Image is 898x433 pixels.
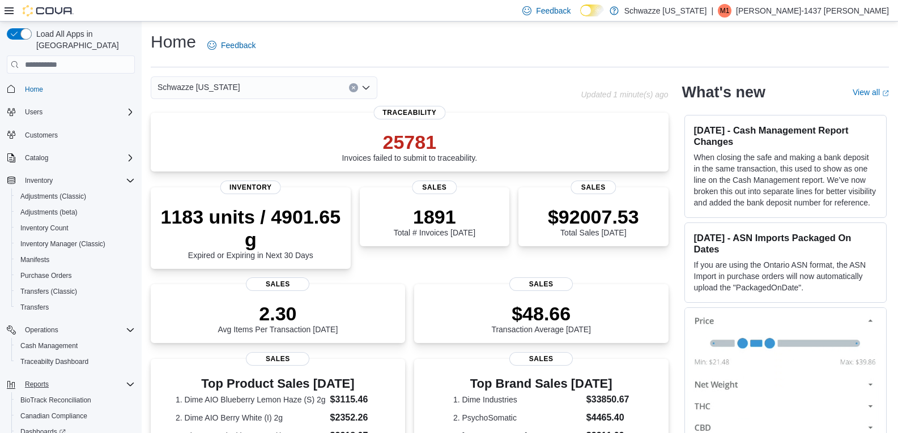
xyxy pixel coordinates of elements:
[694,232,877,255] h3: [DATE] - ASN Imports Packaged On Dates
[20,151,135,165] span: Catalog
[23,5,74,16] img: Cova
[203,34,260,57] a: Feedback
[20,411,87,421] span: Canadian Compliance
[361,83,371,92] button: Open list of options
[548,205,639,237] div: Total Sales [DATE]
[16,221,73,235] a: Inventory Count
[342,131,477,153] p: 25781
[246,352,309,366] span: Sales
[20,82,135,96] span: Home
[176,394,326,405] dt: 1. Dime AIO Blueberry Lemon Haze (S) 2g
[536,5,571,16] span: Feedback
[11,338,139,354] button: Cash Management
[20,341,78,350] span: Cash Management
[20,303,49,312] span: Transfers
[20,255,49,264] span: Manifests
[586,393,629,406] dd: $33850.67
[20,239,105,248] span: Inventory Manager (Classic)
[491,302,591,325] p: $48.66
[16,339,82,353] a: Cash Management
[16,190,91,203] a: Adjustments (Classic)
[25,380,49,389] span: Reports
[11,220,139,236] button: Inventory Count
[20,174,57,187] button: Inventory
[2,104,139,120] button: Users
[16,355,93,368] a: Traceabilty Dashboard
[176,377,380,391] h3: Top Product Sales [DATE]
[11,408,139,424] button: Canadian Compliance
[16,269,76,282] a: Purchase Orders
[20,192,86,201] span: Adjustments (Classic)
[16,269,135,282] span: Purchase Orders
[509,277,573,291] span: Sales
[694,259,877,293] p: If you are using the Ontario ASN format, the ASN Import in purchase orders will now automatically...
[718,4,731,18] div: Mariah-1437 Marquez
[160,205,342,260] div: Expired or Expiring in Next 30 Days
[11,354,139,370] button: Traceabilty Dashboard
[11,252,139,268] button: Manifests
[25,108,42,117] span: Users
[20,174,135,187] span: Inventory
[16,190,135,203] span: Adjustments (Classic)
[11,299,139,315] button: Transfers
[11,268,139,284] button: Purchase Orders
[20,357,88,366] span: Traceabilty Dashboard
[160,205,342,251] p: 1183 units / 4901.65 g
[394,205,475,237] div: Total # Invoices [DATE]
[16,285,135,298] span: Transfers (Classic)
[16,221,135,235] span: Inventory Count
[20,271,72,280] span: Purchase Orders
[453,412,582,423] dt: 2. PsychoSomatic
[20,105,135,119] span: Users
[373,106,445,119] span: Traceability
[25,85,43,94] span: Home
[694,125,877,147] h3: [DATE] - Cash Management Report Changes
[16,253,135,267] span: Manifests
[20,83,48,96] a: Home
[20,105,47,119] button: Users
[16,237,135,251] span: Inventory Manager (Classic)
[16,409,92,423] a: Canadian Compliance
[16,339,135,353] span: Cash Management
[16,393,96,407] a: BioTrack Reconciliation
[20,208,78,217] span: Adjustments (beta)
[330,411,380,425] dd: $2352.26
[682,83,765,101] h2: What's new
[342,131,477,162] div: Invoices failed to submit to traceability.
[2,376,139,392] button: Reports
[220,181,281,194] span: Inventory
[16,409,135,423] span: Canadian Compliance
[491,302,591,334] div: Transaction Average [DATE]
[11,204,139,220] button: Adjustments (beta)
[20,378,53,391] button: Reports
[586,411,629,425] dd: $4465.40
[16,301,135,314] span: Transfers
[32,28,135,51] span: Load All Apps in [GEOGRAPHIC_DATA]
[25,131,58,140] span: Customers
[736,4,889,18] p: [PERSON_NAME]-1437 [PERSON_NAME]
[158,80,240,94] span: Schwazze [US_STATE]
[453,394,582,405] dt: 1. Dime Industries
[16,355,135,368] span: Traceabilty Dashboard
[2,80,139,97] button: Home
[694,152,877,208] p: When closing the safe and making a bank deposit in the same transaction, this used to show as one...
[16,285,82,298] a: Transfers (Classic)
[20,378,135,391] span: Reports
[20,287,77,296] span: Transfers (Classic)
[509,352,573,366] span: Sales
[20,323,63,337] button: Operations
[453,377,629,391] h3: Top Brand Sales [DATE]
[11,392,139,408] button: BioTrack Reconciliation
[16,205,135,219] span: Adjustments (beta)
[581,90,668,99] p: Updated 1 minute(s) ago
[2,127,139,143] button: Customers
[711,4,713,18] p: |
[11,236,139,252] button: Inventory Manager (Classic)
[25,325,58,335] span: Operations
[548,205,639,228] p: $92007.53
[25,153,48,162] span: Catalog
[580,5,604,16] input: Dark Mode
[16,237,110,251] a: Inventory Manager (Classic)
[2,150,139,166] button: Catalog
